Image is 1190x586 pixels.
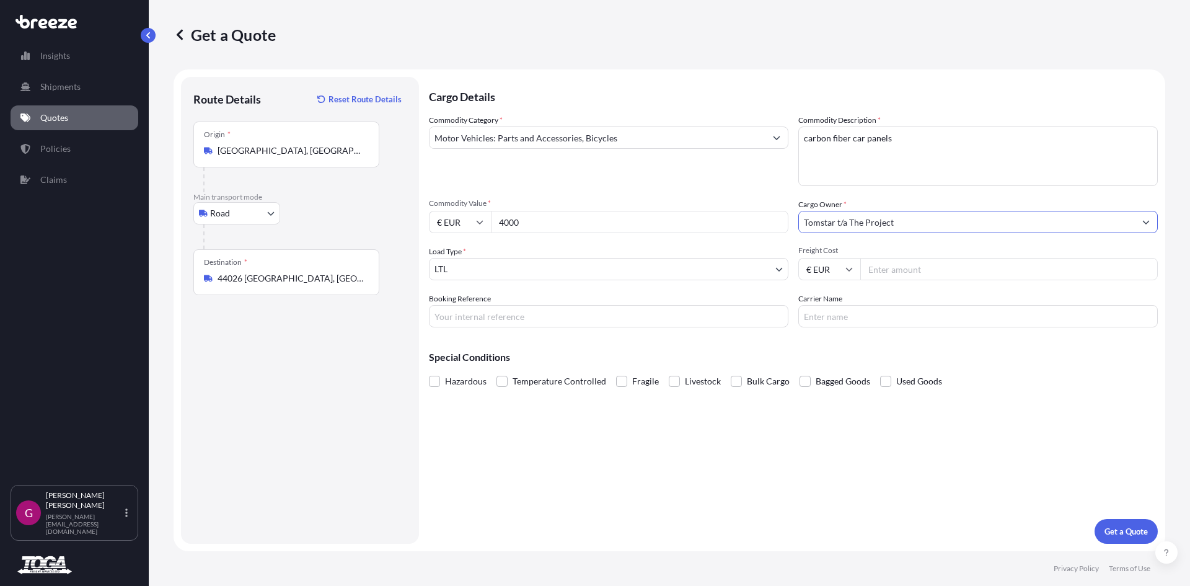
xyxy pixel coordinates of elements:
p: Shipments [40,81,81,93]
p: Reset Route Details [328,93,402,105]
p: [PERSON_NAME] [PERSON_NAME] [46,491,123,510]
span: Livestock [685,372,721,391]
label: Carrier Name [798,293,842,305]
span: G [25,507,33,519]
span: LTL [434,263,447,275]
input: Select a commodity type [430,127,765,149]
button: Show suggestions [765,127,788,149]
input: Enter name [798,305,1158,327]
button: Show suggestions [1135,211,1157,233]
label: Cargo Owner [798,198,847,211]
p: Policies [40,143,71,155]
p: [PERSON_NAME][EMAIL_ADDRESS][DOMAIN_NAME] [46,513,123,535]
input: Enter amount [860,258,1158,280]
a: Terms of Use [1109,564,1150,574]
input: Full name [799,211,1135,233]
p: Route Details [193,92,261,107]
p: Get a Quote [1104,525,1148,538]
span: Bagged Goods [816,372,870,391]
a: Policies [11,136,138,161]
span: Hazardous [445,372,487,391]
button: Select transport [193,202,280,224]
span: Commodity Value [429,198,788,208]
label: Commodity Category [429,114,503,127]
span: Fragile [632,372,659,391]
span: Bulk Cargo [747,372,790,391]
label: Commodity Description [798,114,881,127]
img: organization-logo [15,556,74,575]
p: Insights [40,50,70,62]
span: Temperature Controlled [513,372,606,391]
a: Insights [11,43,138,68]
span: Road [210,207,230,220]
span: Load Type [429,246,466,258]
span: Freight Cost [798,246,1158,255]
button: LTL [429,258,788,280]
p: Special Conditions [429,352,1158,362]
a: Quotes [11,105,138,130]
button: Reset Route Details [311,89,407,109]
button: Get a Quote [1095,519,1158,544]
p: Main transport mode [193,192,407,202]
a: Claims [11,167,138,192]
input: Origin [218,144,364,157]
input: Destination [218,272,364,285]
a: Shipments [11,74,138,99]
div: Origin [204,130,231,140]
div: Destination [204,257,247,267]
span: Used Goods [896,372,942,391]
p: Get a Quote [174,25,276,45]
p: Quotes [40,112,68,124]
label: Booking Reference [429,293,491,305]
input: Your internal reference [429,305,788,327]
p: Claims [40,174,67,186]
p: Cargo Details [429,77,1158,114]
input: Type amount [491,211,788,233]
a: Privacy Policy [1054,564,1099,574]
